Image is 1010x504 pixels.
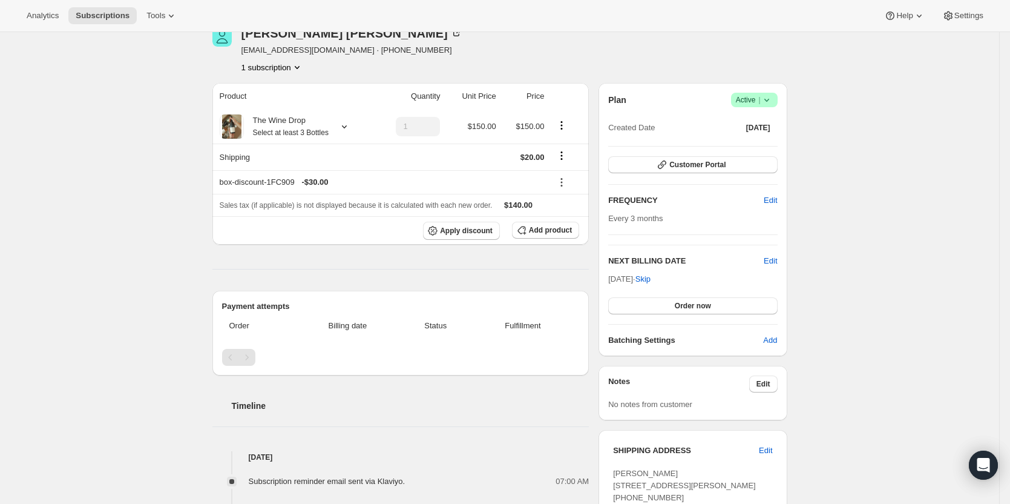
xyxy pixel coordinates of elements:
button: Add product [512,222,579,239]
button: Product actions [241,61,303,73]
button: Add [756,331,784,350]
span: Active [736,94,773,106]
div: [PERSON_NAME] [PERSON_NAME] [241,27,462,39]
span: Every 3 months [608,214,663,223]
span: 07:00 AM [556,476,589,488]
span: No notes from customer [608,400,692,409]
button: Order now [608,297,777,314]
span: Created Date [608,122,655,134]
span: Status [405,320,467,332]
span: Analytics [27,11,59,21]
span: | [758,95,760,105]
div: The Wine Drop [244,114,329,139]
span: $150.00 [468,122,496,131]
small: Select at least 3 Bottles [253,128,329,137]
th: Quantity [375,83,444,110]
button: Edit [764,255,777,267]
h3: SHIPPING ADDRESS [613,445,759,457]
button: Shipping actions [552,149,571,162]
button: Edit [749,376,778,393]
button: Tools [139,7,185,24]
span: Conni VandeBunte [212,27,232,47]
th: Order [222,313,295,339]
th: Shipping [212,144,375,170]
h3: Notes [608,376,749,393]
div: Open Intercom Messenger [969,451,998,480]
span: $20.00 [520,153,545,162]
button: Edit [752,441,779,460]
h2: Timeline [232,400,589,412]
span: Fulfillment [474,320,572,332]
span: Subscription reminder email sent via Klaviyo. [249,477,405,486]
span: [PERSON_NAME] [STREET_ADDRESS][PERSON_NAME] [PHONE_NUMBER] [613,469,756,502]
button: Apply discount [423,222,500,240]
div: box-discount-1FC909 [220,176,545,188]
button: Product actions [552,119,571,132]
span: - $30.00 [301,176,328,188]
span: [DATE] · [608,274,651,283]
span: [EMAIL_ADDRESS][DOMAIN_NAME] · [PHONE_NUMBER] [241,44,462,56]
span: Edit [764,194,777,207]
span: Apply discount [440,226,493,236]
button: [DATE] [739,119,778,136]
th: Unit Price [444,83,499,110]
span: Sales tax (if applicable) is not displayed because it is calculated with each new order. [220,201,493,210]
button: Settings [935,7,991,24]
th: Price [500,83,548,110]
h2: NEXT BILLING DATE [608,255,764,267]
h2: FREQUENCY [608,194,764,207]
button: Edit [756,191,784,210]
nav: Pagination [222,349,580,366]
span: Customer Portal [669,160,726,170]
span: Settings [954,11,983,21]
span: $150.00 [516,122,545,131]
span: Help [896,11,913,21]
span: Tools [146,11,165,21]
span: Add product [529,225,572,235]
h4: [DATE] [212,451,589,463]
span: $140.00 [504,201,533,210]
span: Skip [635,273,651,285]
h2: Payment attempts [222,300,580,313]
h6: Batching Settings [608,334,763,346]
span: [DATE] [746,123,770,133]
span: Order now [675,301,711,311]
button: Skip [628,270,658,289]
span: Edit [756,379,770,389]
span: Billing date [298,320,398,332]
th: Product [212,83,375,110]
button: Help [877,7,932,24]
span: Add [763,334,777,346]
button: Subscriptions [68,7,137,24]
button: Analytics [19,7,66,24]
span: Subscriptions [76,11,130,21]
button: Customer Portal [608,156,777,173]
span: Edit [759,445,772,457]
h2: Plan [608,94,626,106]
